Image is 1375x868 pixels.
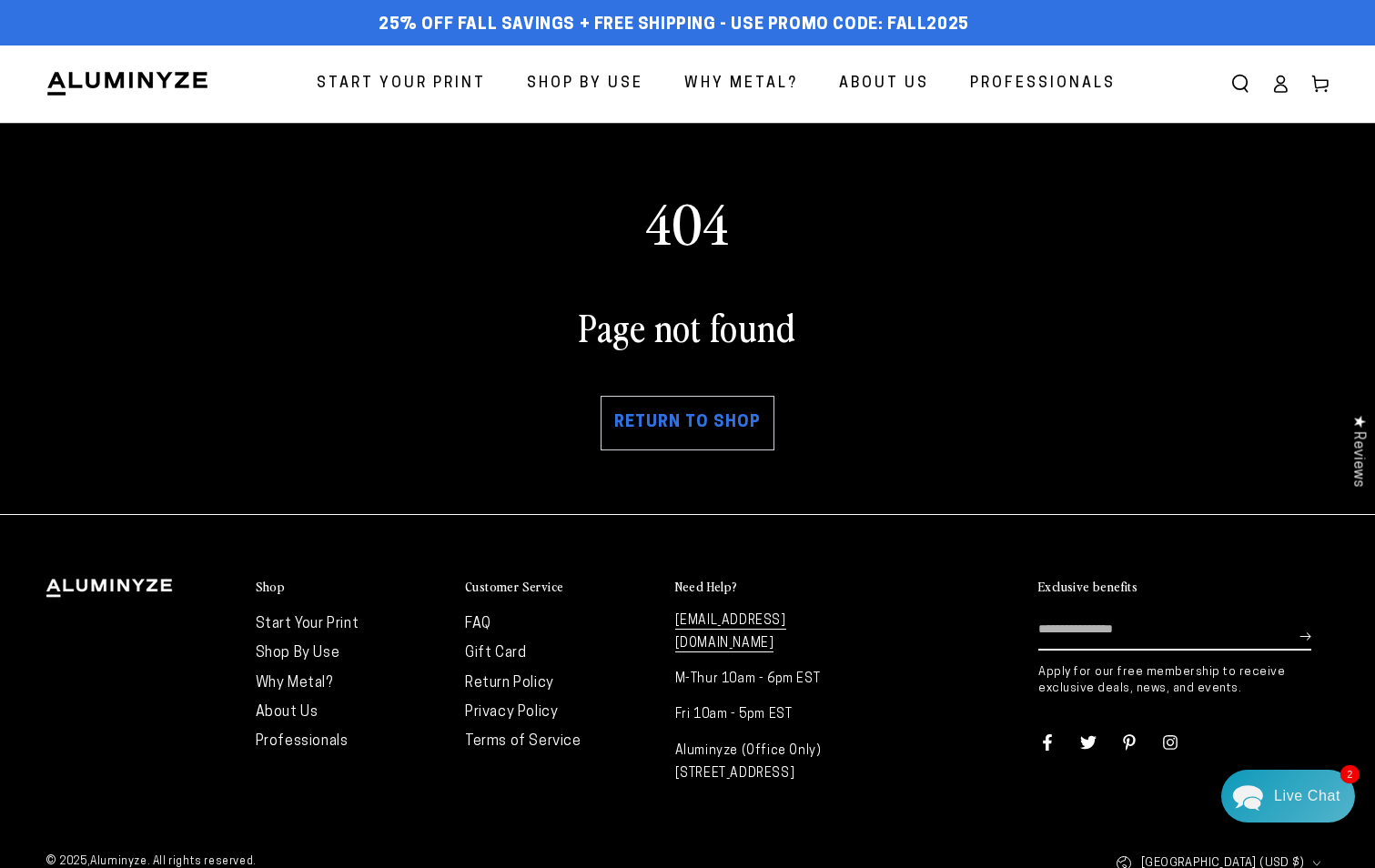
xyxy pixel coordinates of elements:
[317,71,486,97] span: Start Your Print
[956,60,1129,108] a: Professionals
[208,27,256,75] img: Helga
[465,676,554,691] a: Return Policy
[123,549,264,578] a: Send a Message
[256,579,448,596] summary: Shop
[379,15,969,35] span: 25% off FALL Savings + Free Shipping - Use Promo Code: FALL2025
[36,146,349,163] div: Recent Conversations
[675,668,867,691] p: M-Thur 10am - 6pm EST
[1340,400,1375,501] div: Click to open Judge.me floating reviews tab
[601,396,774,450] a: Return to shop
[825,60,943,108] a: About Us
[839,71,929,97] span: About Us
[675,703,867,726] p: Fri 10am - 5pm EST
[1221,770,1355,823] div: Chat widget toggle
[671,60,812,108] a: Why Metal?
[465,705,558,720] a: Privacy Policy
[256,734,349,749] a: Professionals
[527,71,643,97] span: Shop By Use
[465,734,581,749] a: Terms of Service
[465,579,657,596] summary: Customer Service
[60,237,78,256] img: fba842a801236a3782a25bbf40121a09
[90,856,147,867] a: Aluminyze
[195,519,246,532] span: Re:amaze
[256,646,340,661] a: Shop By Use
[684,71,798,97] span: Why Metal?
[45,70,209,97] img: Aluminyze
[319,239,353,253] div: [DATE]
[83,238,319,256] div: [PERSON_NAME]
[60,317,353,334] p: Hi there! I will be out of the office with limited access to phone and email [DATE] - July 25t...
[321,298,353,312] div: [DATE]
[83,179,319,197] div: [PERSON_NAME]
[303,60,500,108] a: Start Your Print
[465,646,526,661] a: Gift Card
[970,71,1116,97] span: Professionals
[675,740,867,785] p: Aluminyze (Office Only) [STREET_ADDRESS]
[83,297,321,314] div: Aluminyze
[465,579,563,595] h2: Customer Service
[26,85,360,100] div: We usually reply in a few hours.
[1340,765,1360,783] span: 2
[139,522,247,531] span: We run on
[256,705,318,720] a: About Us
[675,614,786,652] a: [EMAIL_ADDRESS][DOMAIN_NAME]
[1299,610,1311,664] button: Subscribe
[319,181,353,195] div: [DATE]
[465,617,491,631] a: FAQ
[60,198,353,216] p: No problem, [PERSON_NAME]. Have a great day, too!
[513,60,657,108] a: Shop By Use
[60,178,78,197] img: fba842a801236a3782a25bbf40121a09
[1038,579,1330,596] summary: Exclusive benefits
[256,579,286,595] h2: Shop
[60,257,353,275] p: Hi [PERSON_NAME], How can I help you? I tried viewing your message but unable to,
[45,303,1330,350] h1: Page not found
[132,27,179,75] img: Marie J
[1274,770,1340,823] div: Contact Us Directly
[1038,664,1330,697] p: Apply for our free membership to receive exclusive deals, news, and events.
[1038,579,1137,595] h2: Exclusive benefits
[256,617,359,631] a: Start Your Print
[256,676,333,691] a: Why Metal?
[1220,64,1260,104] summary: Search our site
[675,579,738,595] h2: Need Help?
[675,579,867,596] summary: Need Help?
[45,187,1330,257] div: 404
[170,27,217,75] img: John
[60,297,78,315] img: ffdd8e6da6236ed287c7630e5b06e02c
